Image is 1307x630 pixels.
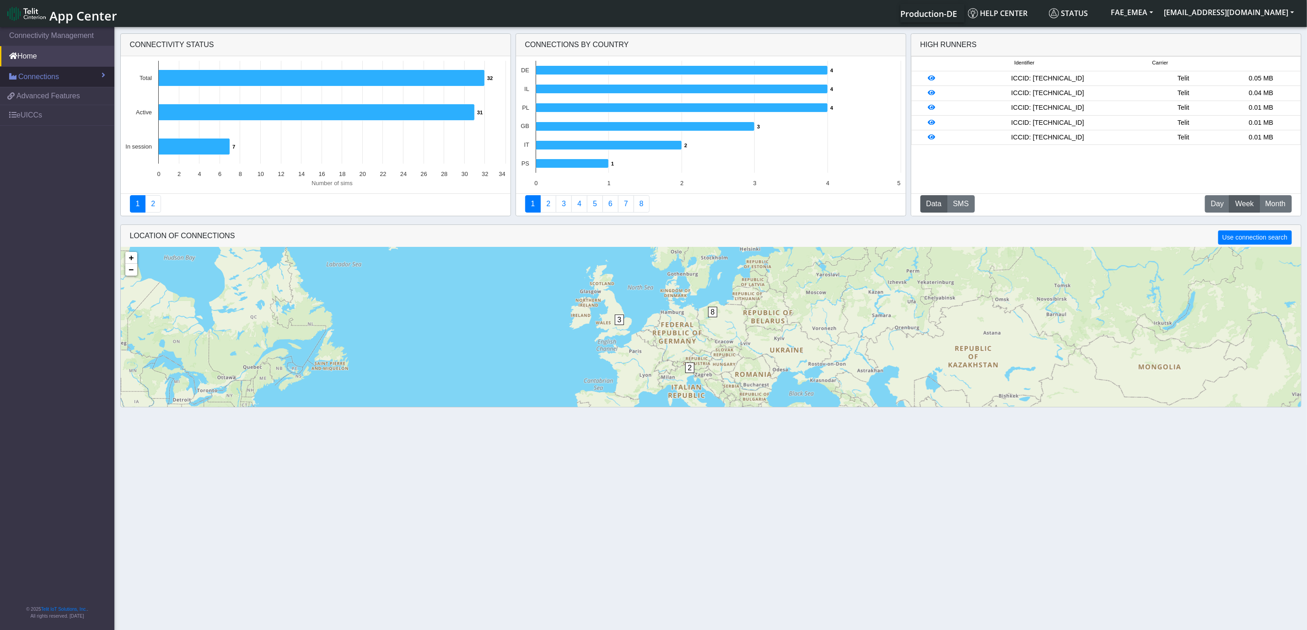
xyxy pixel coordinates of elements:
div: 0.05 MB [1222,74,1300,84]
text: Active [136,109,152,116]
text: 14 [298,171,305,177]
div: ICCID: [TECHNICAL_ID] [951,118,1145,128]
span: Advanced Features [16,91,80,101]
text: GB [521,123,529,129]
text: 8 [238,171,242,177]
text: 2 [680,180,683,187]
text: 5 [897,180,900,187]
text: PS [521,160,529,167]
img: logo-telit-cinterion-gw-new.png [7,6,46,21]
text: 34 [499,171,505,177]
span: 3 [615,315,624,325]
span: Status [1049,8,1088,18]
text: 18 [339,171,345,177]
span: Carrier [1152,59,1168,67]
span: Production-DE [901,8,957,19]
div: Connectivity status [121,34,511,56]
text: 1 [607,180,610,187]
div: ICCID: [TECHNICAL_ID] [951,88,1145,98]
text: 32 [487,75,493,81]
a: Carrier [540,195,556,213]
div: LOCATION OF CONNECTIONS [121,225,1301,247]
button: FAE_EMEA [1106,4,1159,21]
span: 2 [685,363,695,373]
text: PL [522,104,529,111]
a: Your current platform instance [900,4,957,22]
span: Day [1211,198,1224,209]
text: 24 [400,171,406,177]
div: 0.01 MB [1222,133,1300,143]
text: 7 [232,144,235,149]
div: High Runners [920,39,977,50]
a: Zoom out [125,264,137,276]
text: 4 [198,171,201,177]
div: 0.04 MB [1222,88,1300,98]
text: 3 [753,180,756,187]
a: Connections By Carrier [571,195,587,213]
a: App Center [7,4,116,23]
text: 0 [157,171,160,177]
text: 4 [826,180,829,187]
button: Week [1229,195,1260,213]
text: 4 [830,86,834,92]
span: Identifier [1014,59,1034,67]
text: 4 [830,105,834,111]
text: IT [524,141,529,148]
text: 28 [441,171,447,177]
text: Total [139,75,151,81]
text: 22 [380,171,386,177]
a: Not Connected for 30 days [634,195,650,213]
button: SMS [947,195,975,213]
a: Zoom in [125,252,137,264]
text: 2 [684,143,687,148]
text: 6 [218,171,221,177]
a: Connectivity status [130,195,146,213]
div: Telit [1145,133,1222,143]
text: DE [521,67,529,74]
img: knowledge.svg [968,8,978,18]
text: 3 [757,124,760,129]
span: Connections [18,71,59,82]
text: 10 [257,171,264,177]
text: 1 [611,161,614,166]
a: Usage per Country [556,195,572,213]
a: Connections By Country [525,195,541,213]
a: Deployment status [145,195,161,213]
a: Help center [964,4,1045,22]
text: 16 [318,171,325,177]
nav: Summary paging [130,195,501,213]
text: 0 [534,180,538,187]
text: 2 [177,171,181,177]
button: Data [920,195,948,213]
button: Use connection search [1218,230,1291,245]
text: IL [524,85,529,92]
text: 12 [278,171,284,177]
text: 4 [830,68,834,73]
a: Telit IoT Solutions, Inc. [41,607,87,612]
nav: Summary paging [525,195,897,213]
text: 30 [461,171,468,177]
text: 31 [477,110,483,115]
button: Month [1259,195,1291,213]
a: Usage by Carrier [587,195,603,213]
div: Connections By Country [516,34,906,56]
a: Status [1045,4,1106,22]
text: 26 [420,171,427,177]
span: 8 [708,307,718,317]
div: Telit [1145,88,1222,98]
span: Week [1235,198,1254,209]
div: 0.01 MB [1222,118,1300,128]
text: In session [125,143,152,150]
span: Month [1265,198,1285,209]
div: Telit [1145,103,1222,113]
text: 32 [482,171,488,177]
text: 20 [359,171,366,177]
img: status.svg [1049,8,1059,18]
div: Telit [1145,118,1222,128]
div: 0.01 MB [1222,103,1300,113]
button: Day [1205,195,1230,213]
a: 14 Days Trend [602,195,619,213]
text: Number of sims [312,180,353,187]
button: [EMAIL_ADDRESS][DOMAIN_NAME] [1159,4,1300,21]
span: App Center [49,7,117,24]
